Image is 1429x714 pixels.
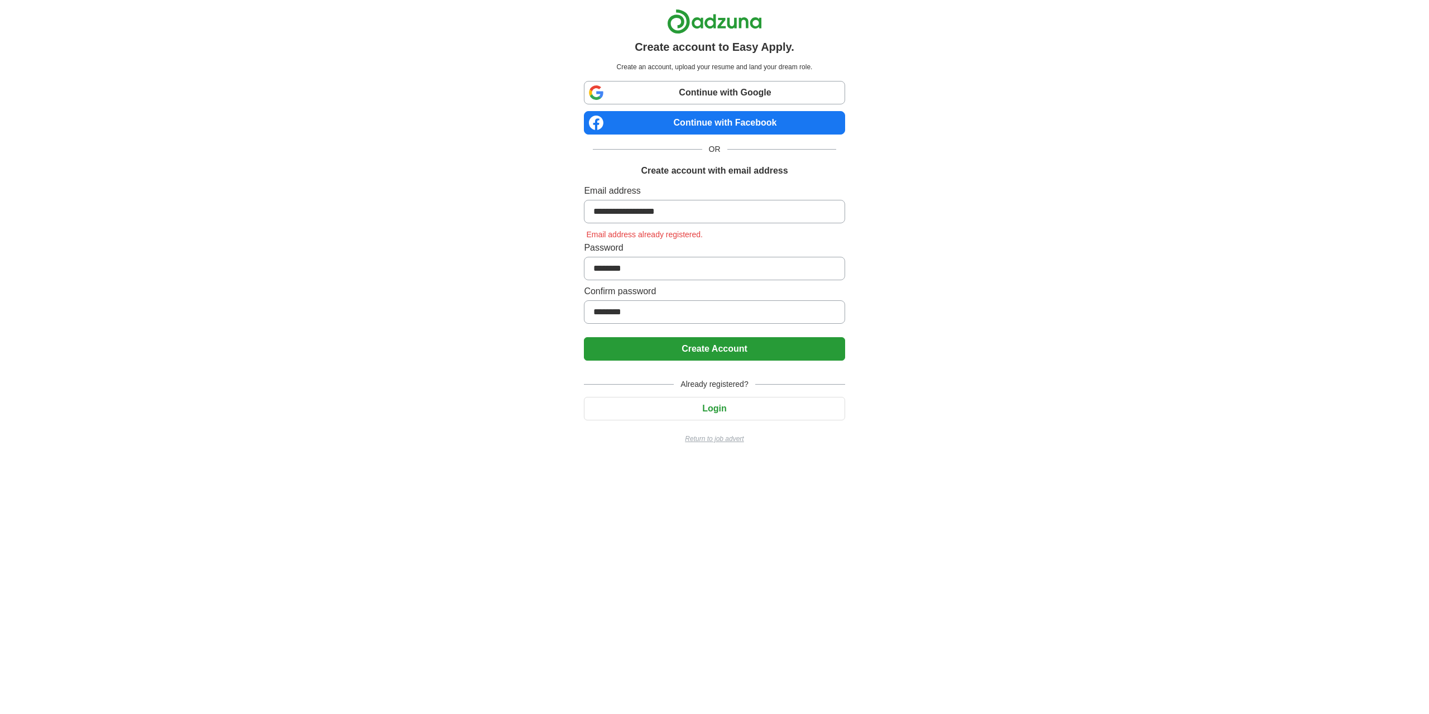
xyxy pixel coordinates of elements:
span: OR [702,143,727,155]
a: Continue with Facebook [584,111,845,135]
h1: Create account to Easy Apply. [635,39,794,55]
label: Password [584,241,845,255]
button: Create Account [584,337,845,361]
p: Create an account, upload your resume and land your dream role. [586,62,842,72]
a: Return to job advert [584,434,845,444]
span: Email address already registered. [584,230,705,239]
img: Adzuna logo [667,9,762,34]
a: Login [584,404,845,413]
label: Confirm password [584,285,845,298]
span: Already registered? [674,378,755,390]
h1: Create account with email address [641,164,788,178]
a: Continue with Google [584,81,845,104]
button: Login [584,397,845,420]
label: Email address [584,184,845,198]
